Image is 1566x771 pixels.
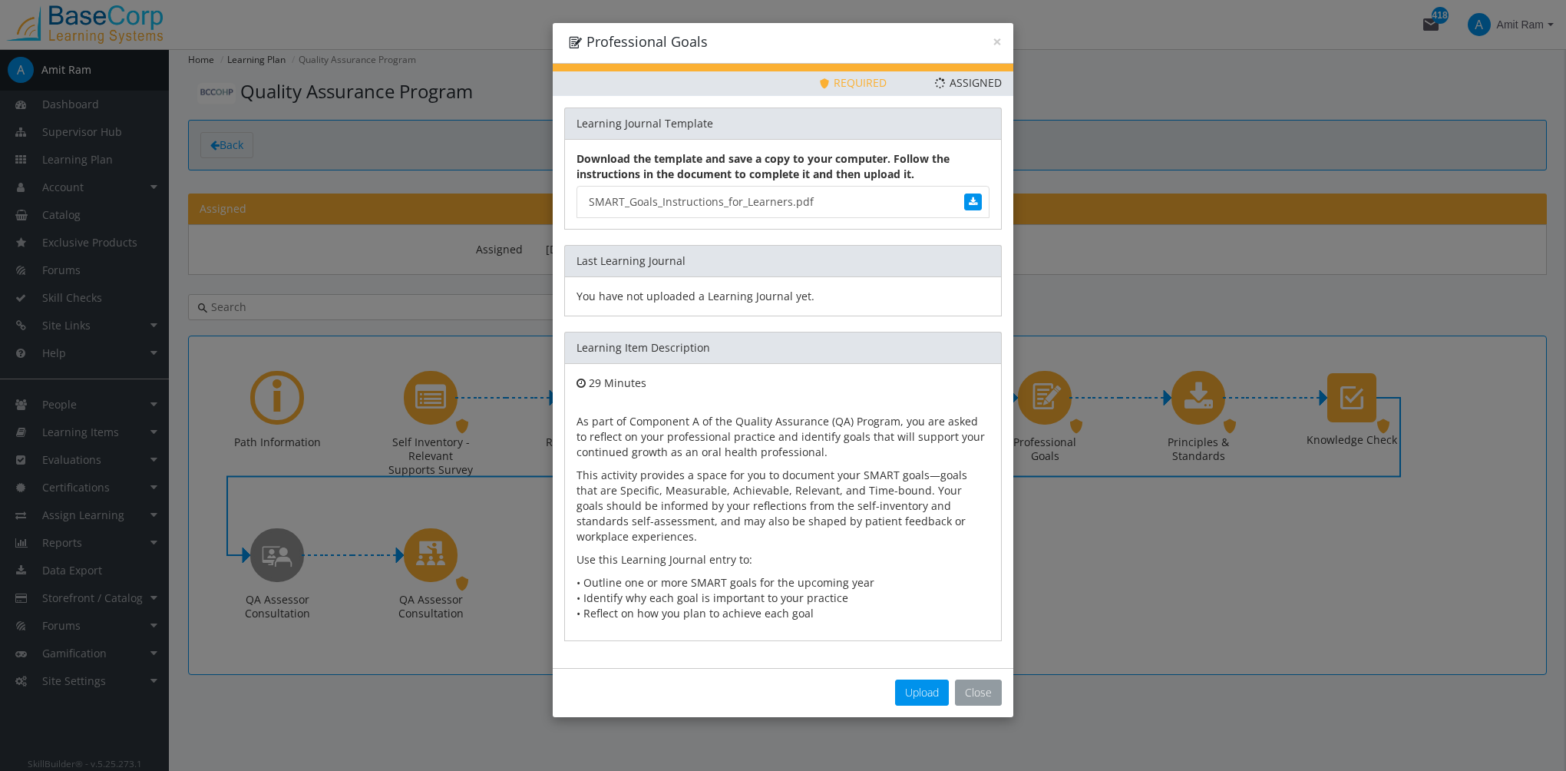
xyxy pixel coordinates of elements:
[577,151,950,181] strong: Download the template and save a copy to your computer. Follow the instructions in the document t...
[577,186,989,218] a: SMART_Goals_Instructions_for_Learners.pdf
[586,32,708,51] span: Professional Goals
[895,680,949,706] button: Upload
[905,685,939,700] span: Upload
[993,34,1002,50] button: ×
[935,75,1002,90] span: Assigned
[589,376,646,390] span: 29 Minutes
[955,680,1002,706] button: Close
[577,575,989,621] p: • Outline one or more SMART goals for the upcoming year • Identify why each goal is important to ...
[564,332,1002,363] div: Learning Item Description
[577,468,989,544] p: This activity provides a space for you to document your SMART goals—goals that are Specific, Meas...
[577,552,989,567] p: Use this Learning Journal entry to:
[577,414,989,460] p: As part of Component A of the Quality Assurance (QA) Program, you are asked to reflect on your pr...
[577,289,989,304] div: You have not uploaded a Learning Journal yet.
[577,253,686,268] span: Last Learning Journal
[577,116,713,131] span: Learning Journal Template
[819,75,887,90] span: Required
